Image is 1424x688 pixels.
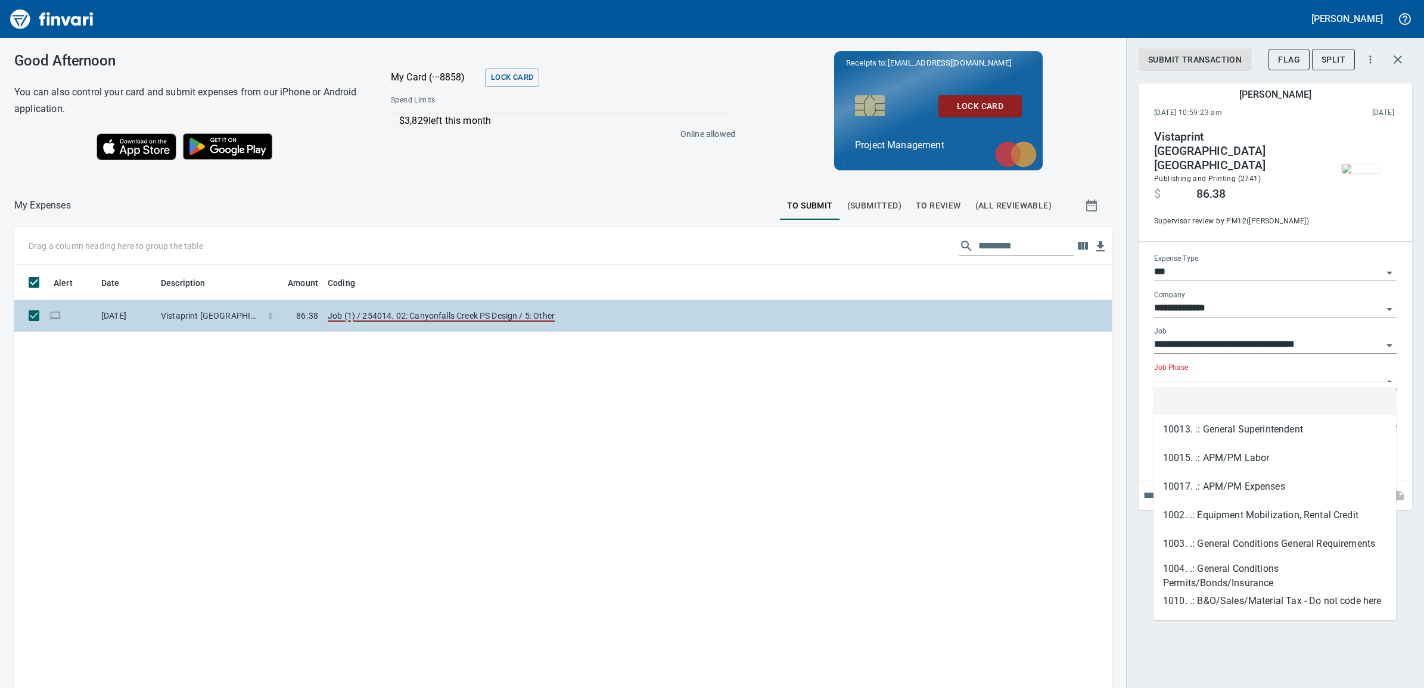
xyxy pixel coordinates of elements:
button: [PERSON_NAME] [1308,10,1386,28]
button: Show transactions within a particular date range [1074,191,1112,220]
h3: Good Afternoon [14,52,361,69]
img: Download on the App Store [97,133,176,160]
span: This records your note into the expense [1383,481,1412,510]
p: Drag a column heading here to group the table [29,240,203,252]
img: Finvari [7,5,97,33]
span: Amount [272,276,318,290]
td: Vistaprint [GEOGRAPHIC_DATA] [GEOGRAPHIC_DATA] [156,300,263,332]
h4: Vistaprint [GEOGRAPHIC_DATA] [GEOGRAPHIC_DATA] [1154,130,1316,173]
button: Lock Card [938,95,1022,117]
p: $3,829 left this month [399,114,729,128]
span: 86.38 [296,310,318,322]
button: Lock Card [485,69,539,87]
img: Get it on Google Play [176,127,279,166]
button: Close transaction [1383,45,1412,74]
span: Flag [1278,52,1300,67]
li: 1004. .: General Conditions Permits/Bonds/Insurance [1153,558,1396,587]
p: My Expenses [14,198,71,213]
button: Open [1381,264,1398,281]
span: To Submit [787,198,833,213]
img: mastercard.svg [989,135,1043,173]
li: 10017. .: APM/PM Expenses [1153,472,1396,501]
span: Description [161,276,221,290]
span: To Review [916,198,961,213]
p: Online allowed [381,128,735,140]
td: Job (1) / 254014. 02: Canyonfalls Creek PS Design / 5: Other [323,300,621,332]
p: My Card (···8858) [391,70,480,85]
span: $ [1154,187,1161,201]
p: Receipts to: [846,57,1031,69]
h6: You can also control your card and submit expenses from our iPhone or Android application. [14,84,361,117]
span: Spend Limits [391,95,584,107]
span: Lock Card [491,71,533,85]
h5: [PERSON_NAME] [1311,13,1383,25]
button: Flag [1268,49,1310,71]
span: [EMAIL_ADDRESS][DOMAIN_NAME] [887,57,1012,69]
td: [DATE] [97,300,156,332]
span: Submit Transaction [1148,52,1242,67]
span: Lock Card [948,99,1012,114]
h5: [PERSON_NAME] [1239,88,1311,101]
button: Submit Transaction [1139,49,1251,71]
button: Download Table [1092,238,1109,256]
li: 1002. .: Equipment Mobilization, Rental Credit [1153,501,1396,530]
span: Supervisor review by: PM12 ([PERSON_NAME]) [1154,216,1316,228]
li: 1010. .: B&O/Sales/Material Tax - Do not code here [1153,587,1396,615]
span: Coding [328,276,371,290]
p: Project Management [855,138,1022,152]
span: Description [161,276,206,290]
li: 1003. .: General Conditions General Requirements [1153,530,1396,558]
button: Open [1381,337,1398,354]
button: Close [1381,373,1398,390]
li: 1050. .: Contingency/Risk [1153,615,1396,644]
span: Date [101,276,135,290]
span: Amount [288,276,318,290]
span: Date [101,276,120,290]
li: 10015. .: APM/PM Labor [1153,444,1396,472]
span: 86.38 [1196,187,1226,201]
button: Open [1381,301,1398,317]
label: Company [1154,292,1185,299]
li: 10013. .: General Superintendent [1153,415,1396,444]
button: More [1357,46,1383,73]
label: Job Phase [1154,365,1188,372]
span: Online transaction [49,312,61,319]
button: Choose columns to display [1074,237,1092,255]
nav: breadcrumb [14,198,71,213]
span: Split [1322,52,1345,67]
label: Job [1154,328,1167,335]
span: [DATE] 10:59:23 am [1154,107,1297,119]
span: This charge was settled by the merchant and appears on the 2025/08/16 statement. [1297,107,1394,119]
span: (All Reviewable) [975,198,1052,213]
span: Coding [328,276,355,290]
span: Alert [54,276,88,290]
img: receipts%2Ftapani%2F2025-08-15%2FkYxy9VRFtQOdZOC5qMQVWn91i2s1__eRKgFomjQHkk5tto2m9h.jpg [1342,164,1380,173]
span: Publishing and Printing (2741) [1154,175,1261,183]
span: Alert [54,276,73,290]
span: $ [268,310,273,322]
label: Expense Type [1154,256,1198,263]
button: Split [1312,49,1355,71]
span: (Submitted) [847,198,901,213]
